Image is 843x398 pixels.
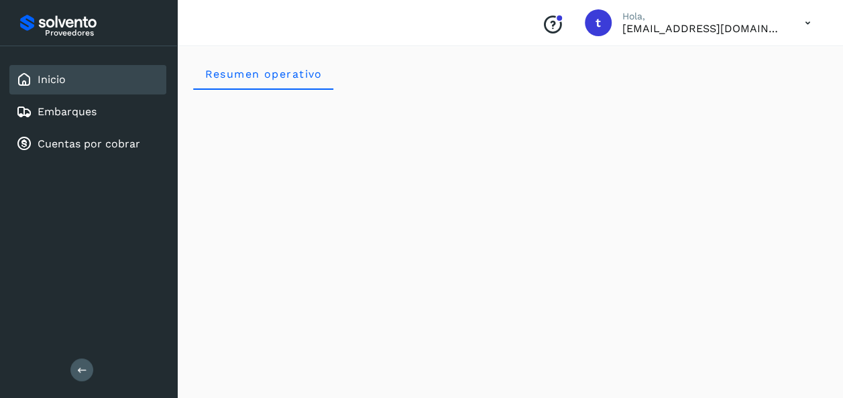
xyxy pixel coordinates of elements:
[38,73,66,86] a: Inicio
[622,22,783,35] p: trasportesmoncada@hotmail.com
[45,28,161,38] p: Proveedores
[9,97,166,127] div: Embarques
[9,65,166,94] div: Inicio
[622,11,783,22] p: Hola,
[38,105,97,118] a: Embarques
[9,129,166,159] div: Cuentas por cobrar
[38,137,140,150] a: Cuentas por cobrar
[204,68,323,80] span: Resumen operativo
